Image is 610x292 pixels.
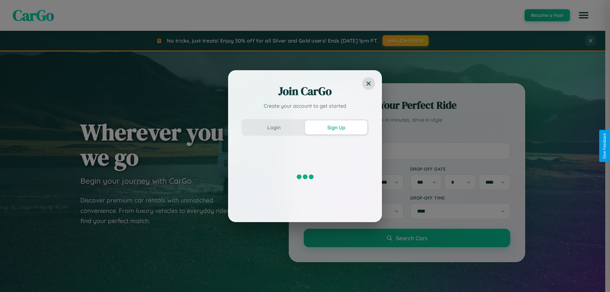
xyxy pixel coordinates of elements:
h2: Join CarGo [241,84,369,99]
button: Login [243,120,305,134]
button: Sign Up [305,120,367,134]
iframe: Intercom live chat [6,270,22,286]
p: Create your account to get started [241,102,369,110]
div: Give Feedback [602,133,607,159]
